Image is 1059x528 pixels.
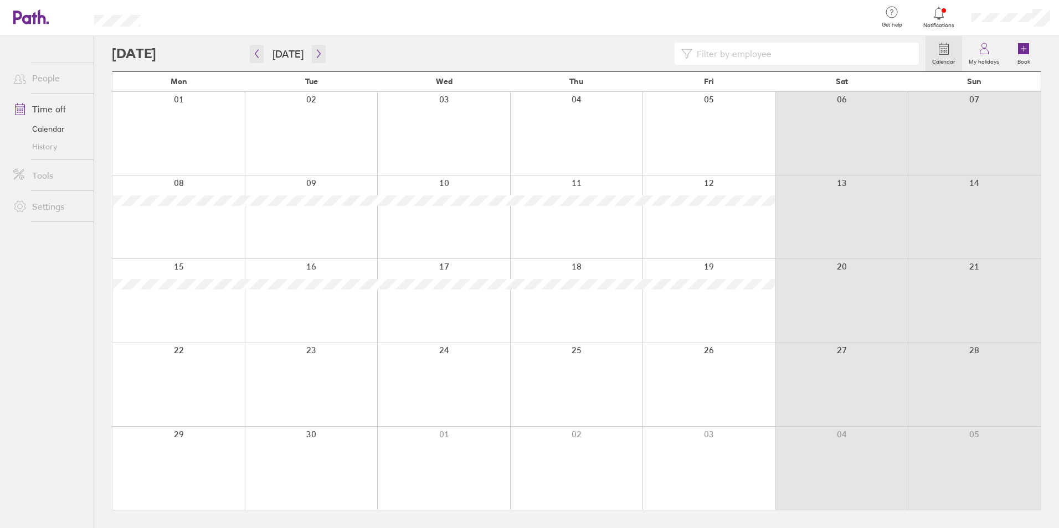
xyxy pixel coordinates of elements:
input: Filter by employee [692,43,912,64]
a: Settings [4,195,94,218]
span: Notifications [921,22,957,29]
a: People [4,67,94,89]
span: Thu [569,77,583,86]
a: Notifications [921,6,957,29]
span: Mon [171,77,187,86]
span: Wed [436,77,453,86]
span: Get help [874,22,910,28]
button: [DATE] [264,45,312,63]
label: Calendar [926,55,962,65]
a: Book [1006,36,1041,71]
a: Calendar [4,120,94,138]
a: Time off [4,98,94,120]
span: Sat [836,77,848,86]
a: My holidays [962,36,1006,71]
a: History [4,138,94,156]
a: Tools [4,164,94,187]
span: Tue [305,77,318,86]
label: My holidays [962,55,1006,65]
a: Calendar [926,36,962,71]
span: Sun [967,77,981,86]
span: Fri [704,77,714,86]
label: Book [1011,55,1037,65]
